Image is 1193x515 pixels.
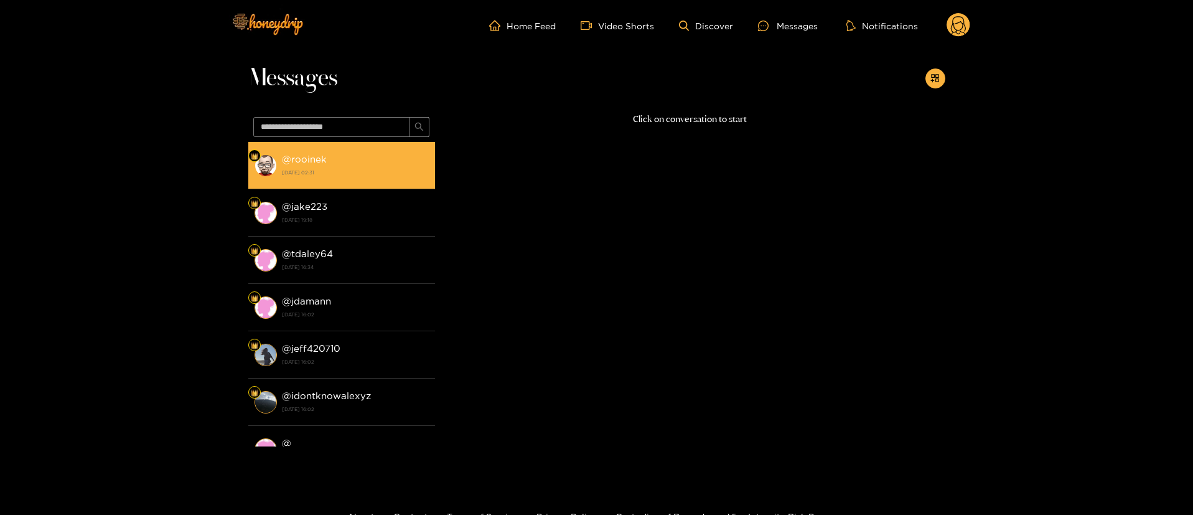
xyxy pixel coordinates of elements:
[255,154,277,177] img: conversation
[282,154,327,164] strong: @ rooinek
[255,202,277,224] img: conversation
[282,201,327,212] strong: @ jake223
[581,20,598,31] span: video-camera
[282,262,429,273] strong: [DATE] 16:34
[255,344,277,366] img: conversation
[251,200,258,207] img: Fan Level
[255,391,277,413] img: conversation
[255,438,277,461] img: conversation
[251,295,258,302] img: Fan Level
[581,20,654,31] a: Video Shorts
[282,343,340,354] strong: @ jeff420710
[435,112,945,126] p: Click on conversation to start
[930,73,940,84] span: appstore-add
[251,153,258,160] img: Fan Level
[409,117,429,137] button: search
[282,404,429,415] strong: [DATE] 16:02
[843,19,922,32] button: Notifications
[758,19,818,33] div: Messages
[414,122,424,133] span: search
[925,69,945,88] button: appstore-add
[282,390,371,401] strong: @ idontknowalexyz
[489,20,556,31] a: Home Feed
[282,296,331,306] strong: @ jdamann
[251,247,258,255] img: Fan Level
[282,167,429,178] strong: [DATE] 02:31
[282,309,429,320] strong: [DATE] 16:02
[251,389,258,397] img: Fan Level
[282,214,429,225] strong: [DATE] 19:18
[282,356,429,367] strong: [DATE] 16:02
[489,20,507,31] span: home
[282,248,333,259] strong: @ tdaley64
[255,296,277,319] img: conversation
[282,438,291,448] strong: @
[255,249,277,272] img: conversation
[248,64,337,93] span: Messages
[251,342,258,349] img: Fan Level
[679,21,733,31] a: Discover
